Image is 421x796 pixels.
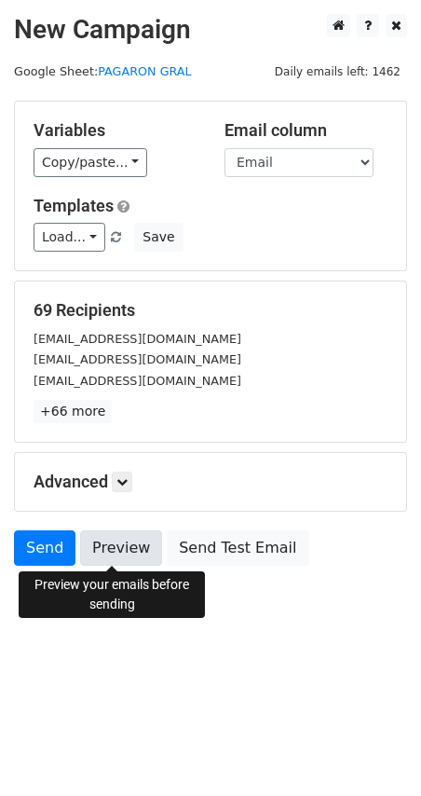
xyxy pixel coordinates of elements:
[34,196,114,215] a: Templates
[34,374,241,388] small: [EMAIL_ADDRESS][DOMAIN_NAME]
[34,148,147,177] a: Copy/paste...
[268,64,407,78] a: Daily emails left: 1462
[34,352,241,366] small: [EMAIL_ADDRESS][DOMAIN_NAME]
[34,472,387,492] h5: Advanced
[14,64,192,78] small: Google Sheet:
[167,530,308,566] a: Send Test Email
[224,120,387,141] h5: Email column
[14,14,407,46] h2: New Campaign
[14,530,75,566] a: Send
[34,223,105,252] a: Load...
[34,400,112,423] a: +66 more
[19,571,205,618] div: Preview your emails before sending
[328,707,421,796] iframe: Chat Widget
[134,223,183,252] button: Save
[34,300,387,321] h5: 69 Recipients
[98,64,192,78] a: PAGARON GRAL
[34,332,241,346] small: [EMAIL_ADDRESS][DOMAIN_NAME]
[268,62,407,82] span: Daily emails left: 1462
[328,707,421,796] div: Widget de chat
[34,120,197,141] h5: Variables
[80,530,162,566] a: Preview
